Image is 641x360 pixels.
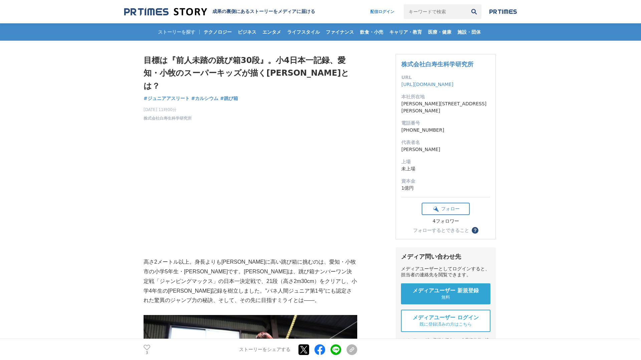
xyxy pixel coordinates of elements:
p: ストーリーをシェアする [239,347,290,353]
span: 施設・団体 [455,29,483,35]
dt: 電話番号 [401,120,490,127]
dd: [PHONE_NUMBER] [401,127,490,134]
p: 高さ2メートル以上。身長よりも[PERSON_NAME]に高い跳び箱に挑むのは、愛知・小牧市の小学5年生・[PERSON_NAME]です。[PERSON_NAME]は、跳び箱ナンバーワン決定戦「... [144,257,357,305]
a: 配信ログイン [364,4,401,19]
span: エンタメ [260,29,284,35]
span: メディアユーザー ログイン [413,314,479,321]
a: エンタメ [260,23,284,41]
div: 4フォロワー [422,218,470,224]
a: テクノロジー [201,23,234,41]
span: #跳び箱 [220,95,238,101]
dt: 本社所在地 [401,93,490,100]
img: prtimes [489,9,517,14]
a: 株式会社白寿生科学研究所 [144,115,192,121]
button: フォロー [422,203,470,215]
a: #カルシウム [191,95,219,102]
span: キャリア・教育 [387,29,425,35]
span: 医療・健康 [425,29,454,35]
a: 飲食・小売 [357,23,386,41]
dd: [PERSON_NAME][STREET_ADDRESS][PERSON_NAME] [401,100,490,114]
span: ビジネス [235,29,259,35]
dd: [PERSON_NAME] [401,146,490,153]
dd: 1億円 [401,185,490,192]
h1: 目標は『前人未踏の跳び箱30段』。小4日本一記録、愛知・小牧のスーパーキッズが描く[PERSON_NAME]とは？ [144,54,357,92]
span: 飲食・小売 [357,29,386,35]
div: メディアユーザーとしてログインすると、担当者の連絡先を閲覧できます。 [401,266,490,278]
a: ビジネス [235,23,259,41]
dd: 未上場 [401,165,490,172]
button: ？ [472,227,478,234]
span: #ジュニアアスリート [144,95,190,101]
span: メディアユーザー 新規登録 [413,287,479,294]
a: 成果の裏側にあるストーリーをメディアに届ける 成果の裏側にあるストーリーをメディアに届ける [124,7,315,16]
span: 無料 [441,294,450,300]
input: キーワードで検索 [404,4,467,19]
img: 成果の裏側にあるストーリーをメディアに届ける [124,7,207,16]
a: ファイナンス [323,23,357,41]
span: [DATE] 11時00分 [144,107,192,113]
dt: 資本金 [401,178,490,185]
span: テクノロジー [201,29,234,35]
a: ライフスタイル [284,23,323,41]
div: メディア問い合わせ先 [401,253,490,261]
button: 検索 [467,4,481,19]
span: ファイナンス [323,29,357,35]
a: 株式会社白寿生科学研究所 [401,61,473,68]
a: #跳び箱 [220,95,238,102]
span: #カルシウム [191,95,219,101]
a: [URL][DOMAIN_NAME] [401,82,453,87]
div: フォローするとできること [413,228,469,233]
a: #ジュニアアスリート [144,95,190,102]
p: 3 [144,351,150,354]
dt: 上場 [401,158,490,165]
a: メディアユーザー ログイン 既に登録済みの方はこちら [401,310,490,332]
dt: URL [401,74,490,81]
h2: 成果の裏側にあるストーリーをメディアに届ける [212,9,315,15]
dt: 代表者名 [401,139,490,146]
a: メディアユーザー 新規登録 無料 [401,283,490,304]
a: 施設・団体 [455,23,483,41]
span: 既に登録済みの方はこちら [420,321,472,327]
span: ？ [473,228,477,233]
a: 医療・健康 [425,23,454,41]
span: ライフスタイル [284,29,323,35]
a: キャリア・教育 [387,23,425,41]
